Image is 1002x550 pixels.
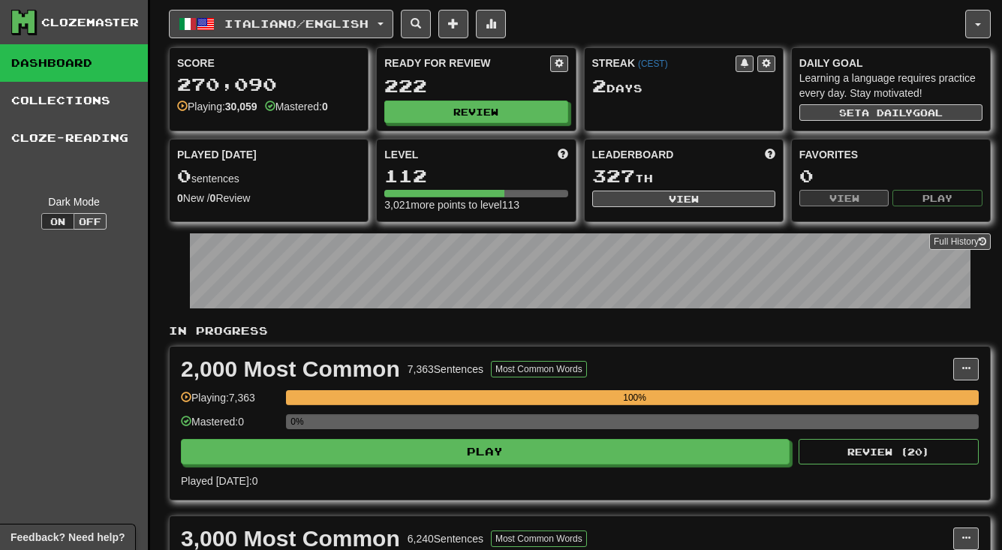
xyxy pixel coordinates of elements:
div: Dark Mode [11,194,137,209]
button: Play [181,439,790,464]
button: Off [74,213,107,230]
button: Seta dailygoal [799,104,982,121]
button: View [592,191,775,207]
span: a daily [862,107,913,118]
div: Clozemaster [41,15,139,30]
button: Italiano/English [169,10,393,38]
span: 327 [592,165,635,186]
button: View [799,190,889,206]
div: Score [177,56,360,71]
div: 112 [384,167,567,185]
strong: 0 [210,192,216,204]
span: Italiano / English [224,17,369,30]
div: 6,240 Sentences [408,531,483,546]
span: Played [DATE] [177,147,257,162]
div: Playing: 7,363 [181,390,278,415]
div: th [592,167,775,186]
button: Most Common Words [491,361,587,377]
button: On [41,213,74,230]
div: 3,000 Most Common [181,527,400,550]
div: 2,000 Most Common [181,358,400,380]
div: Day s [592,77,775,96]
span: Score more points to level up [558,147,568,162]
strong: 0 [322,101,328,113]
span: 0 [177,165,191,186]
button: Play [892,190,982,206]
a: Full History [929,233,991,250]
span: Played [DATE]: 0 [181,475,257,487]
div: Mastered: 0 [181,414,278,439]
div: Favorites [799,147,982,162]
span: Leaderboard [592,147,674,162]
span: This week in points, UTC [765,147,775,162]
div: Mastered: [265,99,328,114]
strong: 30,059 [225,101,257,113]
p: In Progress [169,323,991,338]
div: 3,021 more points to level 113 [384,197,567,212]
button: Review (20) [799,439,979,464]
div: sentences [177,167,360,186]
div: Daily Goal [799,56,982,71]
div: Playing: [177,99,257,114]
div: 222 [384,77,567,95]
a: (CEST) [638,59,668,69]
button: Search sentences [401,10,431,38]
button: Most Common Words [491,530,587,547]
button: Add sentence to collection [438,10,468,38]
div: 100% [290,390,979,405]
button: More stats [476,10,506,38]
span: Level [384,147,418,162]
div: Streak [592,56,736,71]
div: 270,090 [177,75,360,94]
div: 0 [799,167,982,185]
div: Ready for Review [384,56,549,71]
span: Open feedback widget [11,530,125,545]
div: Learning a language requires practice every day. Stay motivated! [799,71,982,101]
strong: 0 [177,192,183,204]
span: 2 [592,75,606,96]
button: Review [384,101,567,123]
div: 7,363 Sentences [408,362,483,377]
div: New / Review [177,191,360,206]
